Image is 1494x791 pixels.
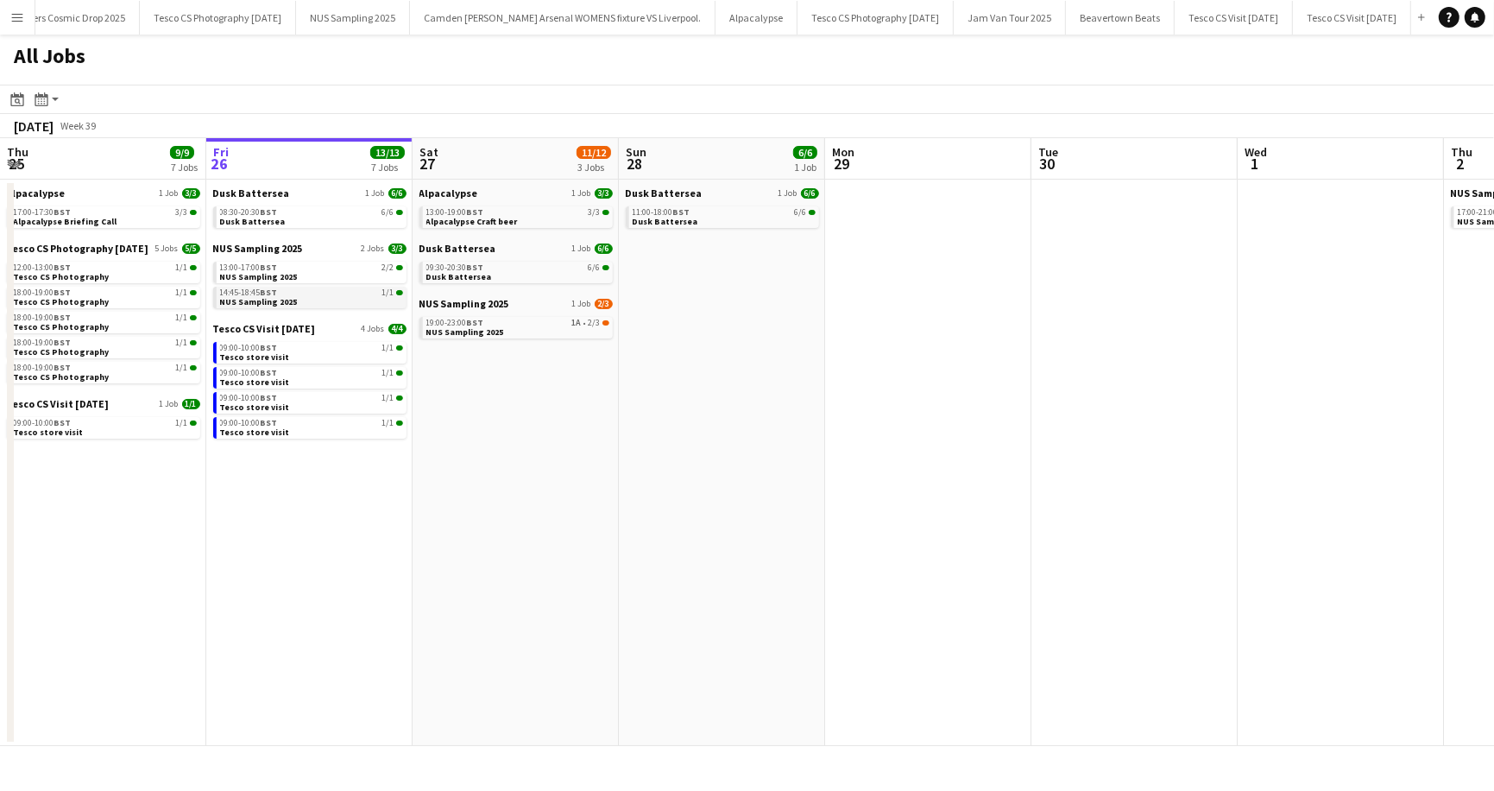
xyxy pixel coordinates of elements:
span: 1 [1242,154,1267,174]
div: Tesco CS Photography [DATE]5 Jobs5/512:00-13:00BST1/1Tesco CS Photography18:00-19:00BST1/1Tesco C... [7,242,200,397]
span: 1/1 [396,395,403,401]
span: 11:00-18:00 [633,208,690,217]
span: NUS Sampling 2025 [426,326,504,338]
span: 3/3 [595,188,613,199]
span: 1/1 [176,313,188,322]
div: Alpacalypse1 Job3/317:00-17:30BST3/3Alpacalypse Briefing Call [7,187,200,242]
span: 1/1 [382,369,394,377]
span: 6/6 [795,208,807,217]
span: Alpacalypse Briefing Call [14,216,117,227]
a: 18:00-19:00BST1/1Tesco CS Photography [14,362,197,382]
span: Tesco CS Photography [14,346,110,358]
span: 19:00-23:00 [426,319,484,327]
span: 09:00-10:00 [220,394,278,402]
span: 3/3 [176,208,188,217]
span: 3/3 [589,208,601,217]
div: NUS Sampling 20252 Jobs3/313:00-17:00BST2/2NUS Sampling 202514:45-18:45BST1/1NUS Sampling 2025 [213,242,407,322]
span: 1/1 [382,394,394,402]
a: 14:45-18:45BST1/1NUS Sampling 2025 [220,287,403,307]
span: 08:30-20:30 [220,208,278,217]
span: Tesco CS Visit September 2025 [7,397,110,410]
span: BST [467,206,484,218]
span: 2/2 [396,265,403,270]
a: 09:00-10:00BST1/1Tesco store visit [220,392,403,412]
span: 2 Jobs [362,244,385,254]
span: 6/6 [595,244,613,254]
a: Tesco CS Photography [DATE]5 Jobs5/5 [7,242,200,255]
button: Beavertown Beats [1066,1,1175,35]
span: BST [54,417,72,428]
span: 6/6 [602,265,609,270]
span: 1/1 [396,421,403,426]
span: 09:00-10:00 [220,419,278,427]
span: 1/1 [190,315,197,320]
span: 1 Job [572,188,591,199]
span: 1/1 [190,290,197,295]
span: 3/3 [602,210,609,215]
span: 28 [623,154,646,174]
div: Dusk Battersea1 Job6/611:00-18:00BST6/6Dusk Battersea [626,187,819,231]
span: Tesco store visit [220,402,290,413]
span: 5/5 [182,244,200,254]
span: Sat [419,144,438,160]
span: Tesco CS Photography September 2025 [7,242,149,255]
span: 4/4 [388,324,407,334]
span: Dusk Battersea [633,216,698,227]
span: 1/1 [176,419,188,427]
button: NUS Sampling 2025 [296,1,410,35]
a: 18:00-19:00BST1/1Tesco CS Photography [14,312,197,332]
span: 1/1 [176,263,188,272]
span: BST [261,287,278,298]
span: BST [54,262,72,273]
span: Tesco CS Photography [14,271,110,282]
a: 09:30-20:30BST6/6Dusk Battersea [426,262,609,282]
span: Dusk Battersea [213,187,290,199]
button: Fullers Cosmic Drop 2025 [3,1,140,35]
span: 1/1 [176,288,188,297]
span: 3/3 [182,188,200,199]
span: 3/3 [190,210,197,215]
span: 26 [211,154,229,174]
span: 2/2 [382,263,394,272]
span: 1/1 [176,339,188,347]
span: Tesco store visit [14,427,84,438]
span: 9/9 [170,146,194,159]
span: 09:00-10:00 [220,344,278,352]
span: Dusk Battersea [419,242,496,255]
span: 13:00-17:00 [220,263,278,272]
span: 1/1 [190,365,197,370]
button: Alpacalypse [715,1,797,35]
span: 1/1 [190,265,197,270]
div: NUS Sampling 20251 Job2/319:00-23:00BST1A•2/3NUS Sampling 2025 [419,297,613,342]
span: 1 Job [160,188,179,199]
div: [DATE] [14,117,54,135]
button: Tesco CS Visit [DATE] [1293,1,1411,35]
span: BST [261,342,278,353]
span: Week 39 [57,119,100,132]
a: Alpacalypse1 Job3/3 [419,187,613,199]
a: NUS Sampling 20251 Job2/3 [419,297,613,310]
span: Tue [1038,144,1058,160]
span: 1 Job [366,188,385,199]
span: 1/1 [190,340,197,345]
a: 18:00-19:00BST1/1Tesco CS Photography [14,337,197,357]
span: Dusk Battersea [220,216,286,227]
span: 1/1 [396,345,403,351]
div: Dusk Battersea1 Job6/608:30-20:30BST6/6Dusk Battersea [213,187,407,242]
a: Tesco CS Visit [DATE]4 Jobs4/4 [213,322,407,335]
span: 14:45-18:45 [220,288,278,297]
span: 1/1 [382,344,394,352]
span: BST [261,367,278,378]
span: BST [261,392,278,403]
div: Dusk Battersea1 Job6/609:30-20:30BST6/6Dusk Battersea [419,242,613,297]
div: Tesco CS Visit [DATE]4 Jobs4/409:00-10:00BST1/1Tesco store visit09:00-10:00BST1/1Tesco store visi... [213,322,407,442]
span: BST [54,287,72,298]
a: 08:30-20:30BST6/6Dusk Battersea [220,206,403,226]
span: BST [54,337,72,348]
span: 2/3 [602,320,609,326]
span: 27 [417,154,438,174]
a: 09:00-10:00BST1/1Tesco store visit [220,367,403,387]
span: 18:00-19:00 [14,364,72,372]
span: BST [54,362,72,373]
span: 1/1 [396,290,403,295]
